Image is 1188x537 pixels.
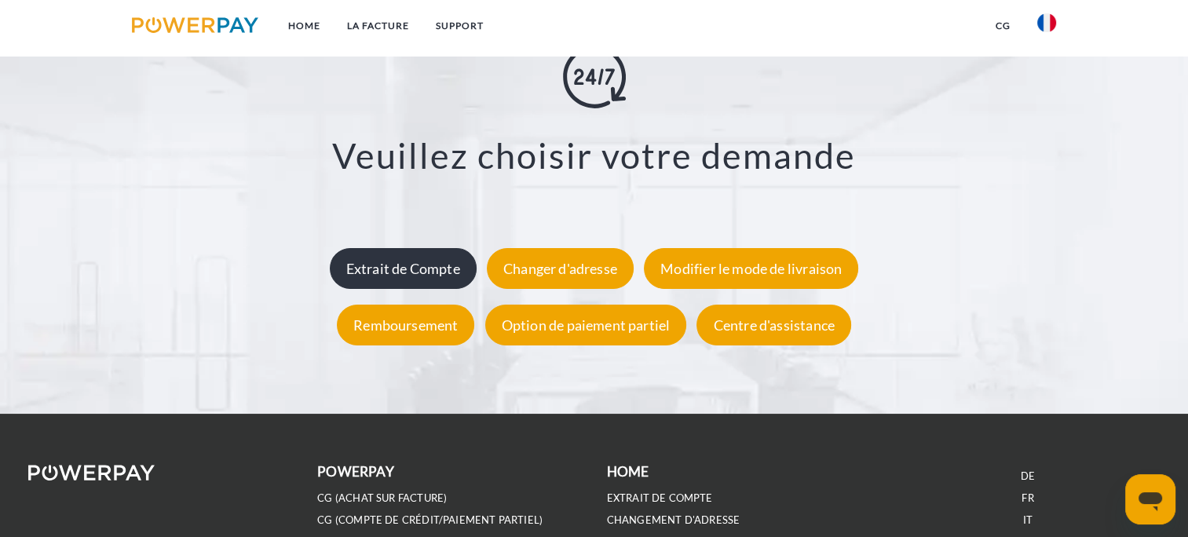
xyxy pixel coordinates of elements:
[693,316,854,333] a: Centre d'assistance
[483,259,638,276] a: Changer d'adresse
[337,304,474,345] div: Remboursement
[607,491,713,505] a: EXTRAIT DE COMPTE
[317,463,393,480] b: POWERPAY
[644,247,858,288] div: Modifier le mode de livraison
[1125,474,1175,524] iframe: Bouton de lancement de la fenêtre de messagerie
[982,12,1024,40] a: CG
[317,491,447,505] a: CG (achat sur facture)
[275,12,334,40] a: Home
[485,304,687,345] div: Option de paiement partiel
[481,316,691,333] a: Option de paiement partiel
[422,12,497,40] a: Support
[640,259,862,276] a: Modifier le mode de livraison
[330,247,477,288] div: Extrait de Compte
[334,12,422,40] a: LA FACTURE
[1023,513,1033,527] a: IT
[317,513,543,527] a: CG (Compte de crédit/paiement partiel)
[28,465,155,480] img: logo-powerpay-white.svg
[1022,491,1033,505] a: FR
[1021,469,1035,483] a: DE
[563,46,626,108] img: online-shopping.svg
[696,304,850,345] div: Centre d'assistance
[487,247,634,288] div: Changer d'adresse
[79,133,1109,177] h3: Veuillez choisir votre demande
[607,513,740,527] a: Changement d'adresse
[326,259,481,276] a: Extrait de Compte
[607,463,649,480] b: Home
[333,316,478,333] a: Remboursement
[1037,13,1056,32] img: fr
[132,17,258,33] img: logo-powerpay.svg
